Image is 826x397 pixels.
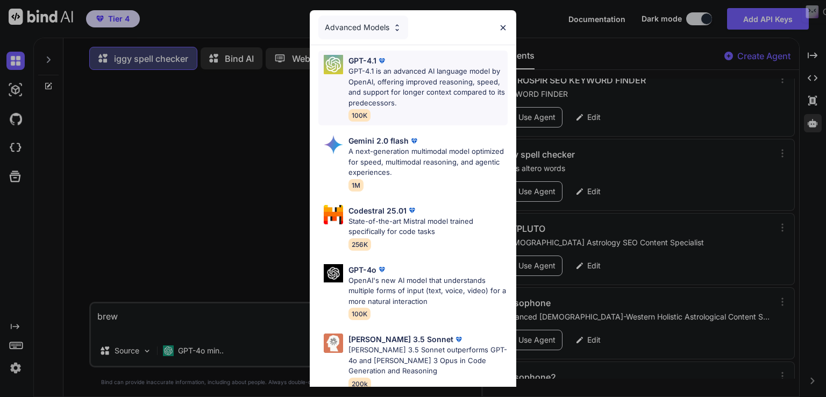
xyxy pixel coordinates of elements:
p: Codestral 25.01 [348,205,407,216]
span: 100K [348,308,371,320]
img: premium [407,205,417,216]
span: 200k [348,378,371,390]
img: premium [376,55,387,66]
span: 100K [348,109,371,122]
img: Pick Models [324,334,343,353]
img: Pick Models [324,135,343,154]
img: close [499,23,508,32]
img: Pick Models [324,205,343,224]
img: Pick Models [324,55,343,74]
p: GPT-4.1 is an advanced AI language model by OpenAI, offering improved reasoning, speed, and suppo... [348,66,508,108]
p: GPT-4.1 [348,55,376,66]
img: premium [453,334,464,345]
img: Pick Models [393,23,402,32]
img: Pick Models [324,264,343,283]
p: OpenAI's new AI model that understands multiple forms of input (text, voice, video) for a more na... [348,275,508,307]
p: A next-generation multimodal model optimized for speed, multimodal reasoning, and agentic experie... [348,146,508,178]
span: 256K [348,238,371,251]
p: [PERSON_NAME] 3.5 Sonnet [348,334,453,345]
img: premium [376,264,387,275]
div: Advanced Models [318,16,408,39]
p: [PERSON_NAME] 3.5 Sonnet outperforms GPT-4o and [PERSON_NAME] 3 Opus in Code Generation and Reaso... [348,345,508,377]
p: State-of-the-art Mistral model trained specifically for code tasks [348,216,508,237]
img: premium [409,136,419,146]
span: 1M [348,179,364,192]
p: GPT-4o [348,264,376,275]
p: Gemini 2.0 flash [348,135,409,146]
